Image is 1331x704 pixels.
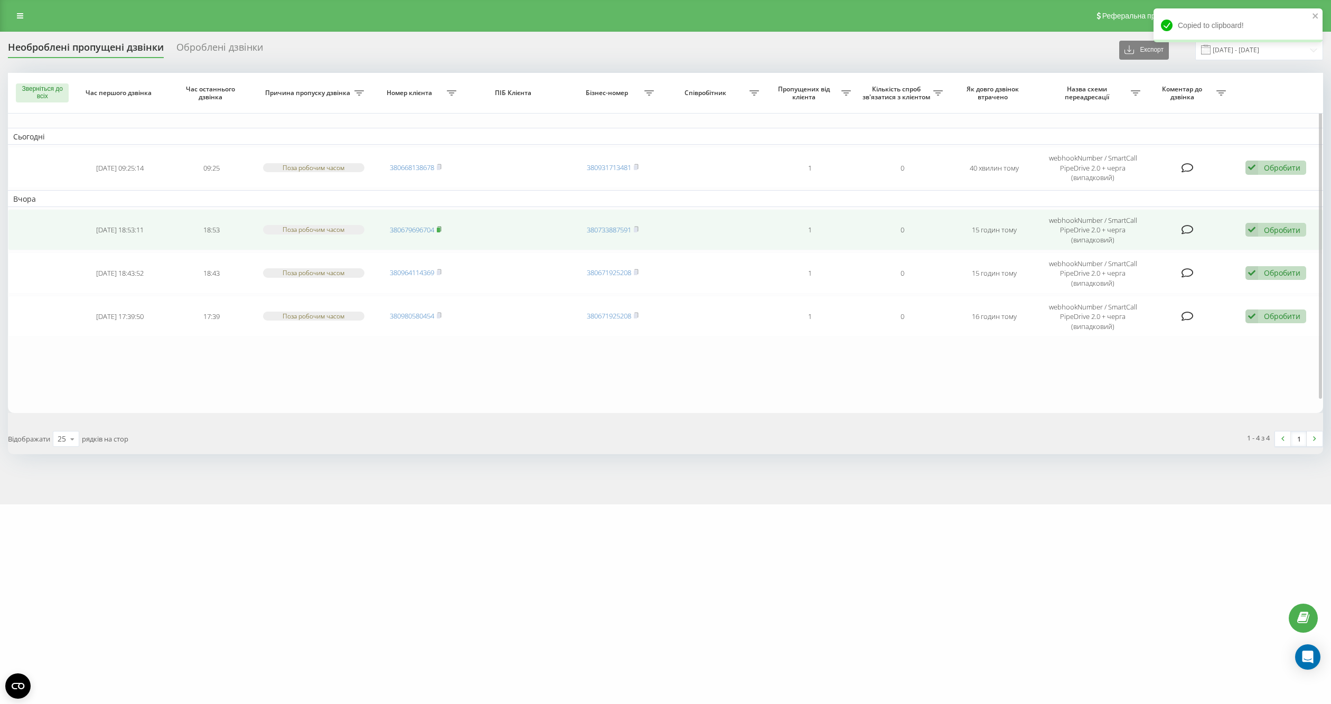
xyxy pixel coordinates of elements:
[808,312,812,321] font: 1
[283,268,344,277] font: Поза робочим часом
[587,225,631,234] a: 380733887591
[808,268,812,278] font: 1
[203,268,220,278] font: 18:43
[972,268,1017,278] font: 15 годин тому
[863,85,930,102] font: Кількість спроб зв'язатися з клієнтом
[387,88,432,97] font: Номер клієнта
[8,41,164,53] font: Необроблені пропущені дзвінки
[96,163,144,173] font: [DATE] 09:25:14
[390,311,434,321] a: 380980580454
[390,268,434,277] a: 380964114369
[1162,85,1202,102] font: Коментар до дзвінка
[203,225,220,234] font: 18:53
[495,88,531,97] font: ПІБ Клієнта
[176,41,263,53] font: Оброблені дзвінки
[13,194,36,204] font: Вчора
[970,163,1019,173] font: 40 хвилин тому
[283,163,344,172] font: Поза робочим часом
[967,85,1019,102] font: Як довго дзвінок втрачено
[1297,434,1301,444] font: 1
[283,225,344,234] font: Поза робочим часом
[1049,215,1137,245] font: webhookNumber / SmartCall PipeDrive 2.0 + черга (випадковий)
[96,312,144,321] font: [DATE] 17:39:50
[96,225,144,234] font: [DATE] 18:53:11
[86,88,152,97] font: Час першого дзвінка
[1247,433,1270,443] font: 1 - 4 з 4
[1140,46,1164,53] font: Експорт
[1264,311,1300,321] font: Обробити
[283,312,344,321] font: Поза робочим часом
[265,88,350,97] font: Причина пропуску дзвінка
[587,163,631,172] a: 380931713481
[587,311,631,321] a: 380671925208
[1295,644,1320,670] div: Відкрити Intercom Messenger
[96,268,144,278] font: [DATE] 18:43:52
[1065,85,1109,102] font: Назва схеми переадресації
[8,434,50,444] font: Відображати
[1154,8,1323,42] div: Copied to clipboard!
[586,88,628,97] font: Бізнес-номер
[972,312,1017,321] font: 16 годин тому
[1119,41,1169,60] button: Експорт
[186,85,235,102] font: Час останнього дзвінка
[972,225,1017,234] font: 15 годин тому
[13,132,45,142] font: Сьогодні
[808,163,812,173] font: 1
[1264,163,1300,173] font: Обробити
[685,88,726,97] font: Співробітник
[390,225,434,234] a: 380679696704
[203,312,220,321] font: 17:39
[58,434,66,444] font: 25
[1049,302,1137,331] font: webhookNumber / SmartCall PipeDrive 2.0 + черга (випадковий)
[1264,268,1300,278] font: Обробити
[778,85,830,102] font: Пропущених від клієнта
[901,312,904,321] font: 0
[22,85,63,100] font: Зверніться до всіх
[1049,259,1137,288] font: webhookNumber / SmartCall PipeDrive 2.0 + черга (випадковий)
[5,673,31,699] button: Відкрити віджет CMP
[901,163,904,173] font: 0
[808,225,812,234] font: 1
[1264,225,1300,235] font: Обробити
[16,83,69,102] button: Зверніться до всіх
[901,225,904,234] font: 0
[587,268,631,277] a: 380671925208
[1312,12,1319,22] button: close
[203,163,220,173] font: 09:25
[82,434,128,444] font: рядків на стор
[390,163,434,172] a: 380668138678
[1049,153,1137,182] font: webhookNumber / SmartCall PipeDrive 2.0 + черга (випадковий)
[1102,12,1180,20] font: Реферальна програма
[901,268,904,278] font: 0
